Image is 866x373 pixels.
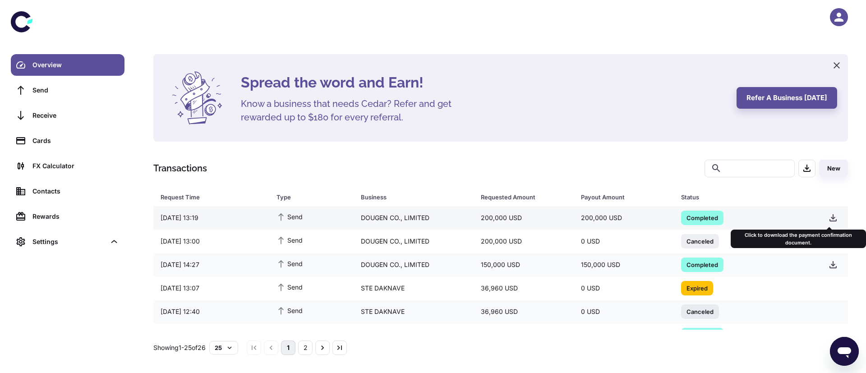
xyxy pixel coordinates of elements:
a: Send [11,79,124,101]
div: [DATE] 13:19 [153,209,269,226]
span: Send [276,235,303,245]
div: FX Calculator [32,161,119,171]
span: Send [276,305,303,315]
iframe: Button to launch messaging window [830,337,859,366]
span: Canceled [681,307,719,316]
a: Rewards [11,206,124,227]
div: STE DAKNAVE [354,280,474,297]
div: DOUGEN CO., LIMITED [354,209,474,226]
div: 36,960 USD [474,280,574,297]
nav: pagination navigation [245,341,348,355]
div: 36,960 USD [474,303,574,320]
div: DOUGEN CO., LIMITED [354,233,474,250]
div: [DATE] 14:27 [153,256,269,273]
span: Send [276,212,303,221]
h4: Spread the word and Earn! [241,72,726,93]
div: Cards [32,136,119,146]
span: Canceled [681,236,719,245]
div: 200,000 USD [474,233,574,250]
div: [DATE] 13:07 [153,280,269,297]
button: 25 [209,341,238,355]
span: Payout Amount [581,191,670,203]
div: Receive [32,111,119,120]
div: 150,000 USD [474,256,574,273]
a: Cards [11,130,124,152]
span: Request Time [161,191,266,203]
div: 150,000 USD [574,256,674,273]
button: New [819,160,848,177]
span: Completed [681,260,723,269]
div: Type [276,191,338,203]
div: Rewards [32,212,119,221]
div: Settings [11,231,124,253]
div: [DATE] 12:40 [153,303,269,320]
button: Refer a business [DATE] [737,87,837,109]
h5: Know a business that needs Cedar? Refer and get rewarded up to $180 for every referral. [241,97,466,124]
div: [DATE] 15:50 [153,327,269,344]
div: Settings [32,237,106,247]
button: page 1 [281,341,295,355]
a: Receive [11,105,124,126]
div: Status [681,191,799,203]
span: Requested Amount [481,191,570,203]
div: STE DAKNAVE [354,303,474,320]
div: [DATE] 13:00 [153,233,269,250]
p: Showing 1-25 of 26 [153,343,206,353]
div: 0 USD [574,233,674,250]
div: Contacts [32,186,119,196]
span: Status [681,191,811,203]
span: Completed [681,213,723,222]
span: Send [276,258,303,268]
div: Requested Amount [481,191,558,203]
div: 35,680 USD [574,327,674,344]
div: 0 USD [574,303,674,320]
div: Payout Amount [581,191,659,203]
div: 35,680 USD [474,327,574,344]
button: Go to next page [315,341,330,355]
div: Request Time [161,191,254,203]
h1: Transactions [153,161,207,175]
div: Send [32,85,119,95]
div: 200,000 USD [474,209,574,226]
span: Type [276,191,350,203]
button: Go to page 2 [298,341,313,355]
span: Expired [681,283,713,292]
div: Click to download the payment confirmation document. [731,230,866,248]
a: FX Calculator [11,155,124,177]
div: 200,000 USD [574,209,674,226]
div: DOUGEN CO., LIMITED [354,256,474,273]
a: Contacts [11,180,124,202]
div: 0 USD [574,280,674,297]
span: Send [276,329,303,339]
a: Overview [11,54,124,76]
span: Send [276,282,303,292]
div: XIAMEN HERON SEAFOOD LTD [354,327,474,344]
button: Go to last page [332,341,347,355]
div: Overview [32,60,119,70]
